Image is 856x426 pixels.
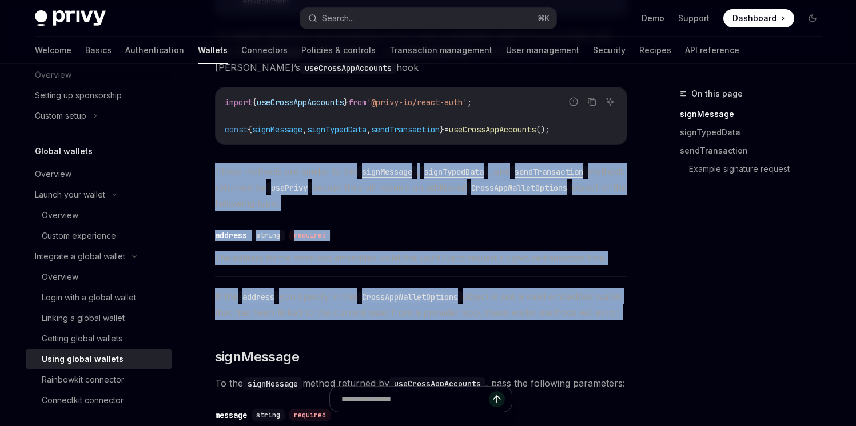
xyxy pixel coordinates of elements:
span: To the method returned by , pass the following parameters: [215,375,627,391]
a: Connectkit connector [26,390,172,411]
code: usePrivy [266,182,312,194]
div: Custom setup [35,109,86,123]
span: The address for the cross-app embedded wallet that you’d like to request a signature/transaction ... [215,251,627,265]
code: sendTransaction [510,166,588,178]
a: Overview [26,267,172,287]
img: dark logo [35,10,106,26]
div: Linking a global wallet [42,311,125,325]
span: useCrossAppAccounts [449,124,536,135]
a: Connectors [241,37,288,64]
a: Login with a global wallet [26,287,172,308]
span: ; [467,97,472,107]
a: Authentication [125,37,184,64]
a: Welcome [35,37,71,64]
div: Custom experience [42,229,116,243]
span: '@privy-io/react-auth' [367,97,467,107]
span: Dashboard [732,13,777,24]
span: { [252,97,257,107]
button: Ask AI [603,94,618,109]
span: { [248,124,252,135]
div: Connectkit connector [42,393,124,407]
button: Send message [489,391,505,407]
a: Getting global wallets [26,328,172,349]
div: Getting global wallets [42,332,122,345]
span: signMessage [215,348,299,366]
code: CrossAppWalletOptions [357,291,463,303]
a: Policies & controls [301,37,376,64]
span: } [440,124,444,135]
a: Support [678,13,710,24]
a: Using global wallets [26,349,172,369]
a: Custom experience [26,226,172,246]
span: import [225,97,252,107]
div: address [215,230,247,241]
a: Overview [26,205,172,226]
span: ⌘ K [538,14,550,23]
div: Overview [42,208,78,222]
span: , [367,124,371,135]
div: Integrate a global wallet [35,250,125,263]
a: signTypedData [680,123,831,142]
code: signMessage [243,377,302,390]
div: Search... [322,11,354,25]
a: Security [593,37,626,64]
a: Basics [85,37,112,64]
span: These methods are similar to the , , and methods returned by except they all require an additiona... [215,163,627,211]
span: const [225,124,248,135]
code: signTypedData [420,166,488,178]
div: Launch your wallet [35,188,105,202]
code: useCrossAppAccounts [389,377,485,390]
span: signMessage [252,124,302,135]
code: signMessage [357,166,417,178]
div: Rainbowkit connector [42,373,124,387]
a: signTypedData [420,166,488,177]
span: On this page [691,87,743,101]
div: Overview [42,270,78,284]
a: Dashboard [723,9,794,27]
span: If the you specify in this object is not a valid embedded wallet that has been linked to the curr... [215,288,627,320]
span: sendTransaction [371,124,440,135]
a: Setting up sponsorship [26,85,172,106]
a: Overview [26,164,172,184]
a: Demo [642,13,664,24]
button: Copy the contents from the code block [584,94,599,109]
a: sendTransaction [510,166,588,177]
a: Recipes [639,37,671,64]
a: Transaction management [389,37,492,64]
span: , [302,124,307,135]
a: User management [506,37,579,64]
span: useCrossAppAccounts [257,97,344,107]
span: } [344,97,348,107]
a: Linking a global wallet [26,308,172,328]
a: signMessage [680,105,831,123]
code: address [238,291,279,303]
a: API reference [685,37,739,64]
div: required [289,230,331,241]
a: Wallets [198,37,228,64]
a: Example signature request [689,160,831,178]
button: Search...⌘K [300,8,556,29]
div: Overview [35,167,71,181]
a: signMessage [357,166,417,177]
button: Toggle dark mode [803,9,822,27]
button: Report incorrect code [566,94,581,109]
div: Setting up sponsorship [35,89,122,102]
span: signTypedData [307,124,367,135]
span: string [256,231,280,240]
span: (); [536,124,550,135]
div: Login with a global wallet [42,291,136,304]
span: from [348,97,367,107]
a: sendTransaction [680,142,831,160]
a: Rainbowkit connector [26,369,172,390]
code: useCrossAppAccounts [300,62,396,74]
span: = [444,124,449,135]
h5: Global wallets [35,144,93,158]
div: Using global wallets [42,352,124,366]
code: CrossAppWalletOptions [467,182,572,194]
